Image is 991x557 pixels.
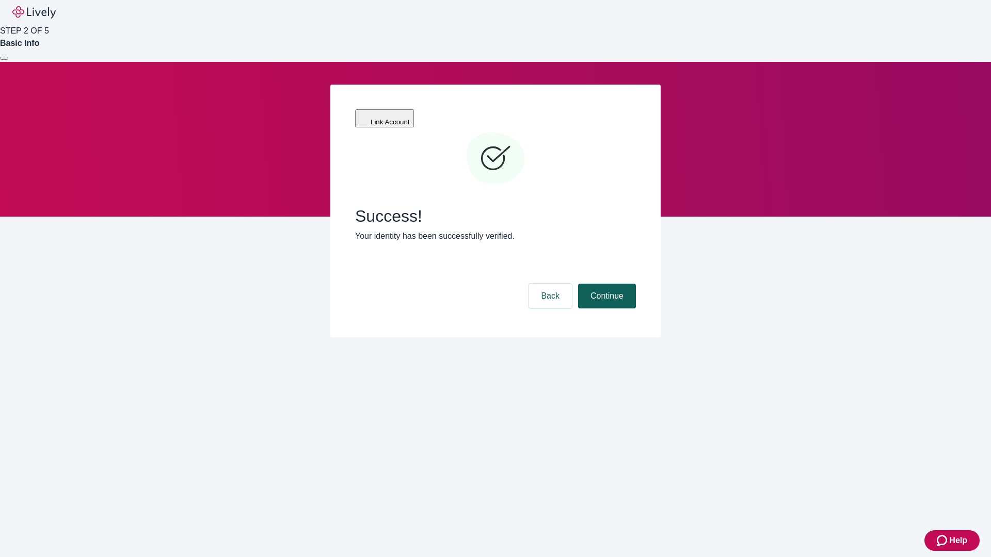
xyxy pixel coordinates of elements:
svg: Checkmark icon [465,128,526,190]
button: Zendesk support iconHelp [924,530,980,551]
span: Success! [355,206,636,226]
button: Link Account [355,109,414,127]
button: Continue [578,284,636,308]
svg: Zendesk support icon [937,534,949,547]
p: Your identity has been successfully verified. [355,230,636,242]
button: Back [529,284,572,308]
img: Lively [12,6,56,19]
span: Help [949,534,967,547]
